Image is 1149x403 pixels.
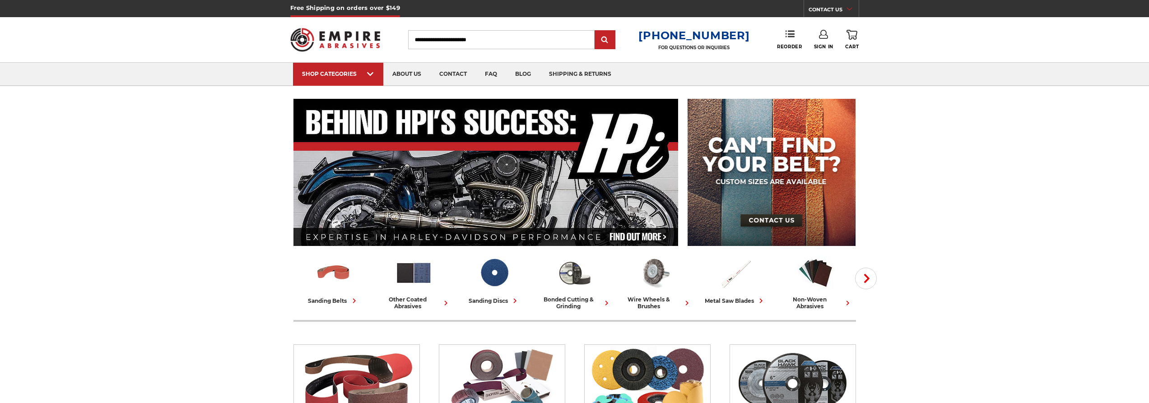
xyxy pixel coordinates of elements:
[814,44,833,50] span: Sign In
[688,99,856,246] img: promo banner for custom belts.
[308,296,359,306] div: sanding belts
[779,254,852,310] a: non-woven abrasives
[556,254,593,292] img: Bonded Cutting & Grinding
[538,296,611,310] div: bonded cutting & grinding
[845,30,859,50] a: Cart
[315,254,352,292] img: Sanding Belts
[638,45,749,51] p: FOR QUESTIONS OR INQUIRIES
[469,296,520,306] div: sanding discs
[290,22,381,57] img: Empire Abrasives
[383,63,430,86] a: about us
[475,254,513,292] img: Sanding Discs
[476,63,506,86] a: faq
[538,254,611,310] a: bonded cutting & grinding
[302,70,374,77] div: SHOP CATEGORIES
[699,254,772,306] a: metal saw blades
[777,44,802,50] span: Reorder
[779,296,852,310] div: non-woven abrasives
[395,254,433,292] img: Other Coated Abrasives
[377,254,451,310] a: other coated abrasives
[293,99,679,246] img: Banner for an interview featuring Horsepower Inc who makes Harley performance upgrades featured o...
[636,254,674,292] img: Wire Wheels & Brushes
[297,254,370,306] a: sanding belts
[809,5,859,17] a: CONTACT US
[705,296,766,306] div: metal saw blades
[855,268,877,289] button: Next
[716,254,754,292] img: Metal Saw Blades
[540,63,620,86] a: shipping & returns
[377,296,451,310] div: other coated abrasives
[506,63,540,86] a: blog
[777,30,802,49] a: Reorder
[845,44,859,50] span: Cart
[596,31,614,49] input: Submit
[430,63,476,86] a: contact
[638,29,749,42] a: [PHONE_NUMBER]
[458,254,531,306] a: sanding discs
[797,254,834,292] img: Non-woven Abrasives
[619,296,692,310] div: wire wheels & brushes
[619,254,692,310] a: wire wheels & brushes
